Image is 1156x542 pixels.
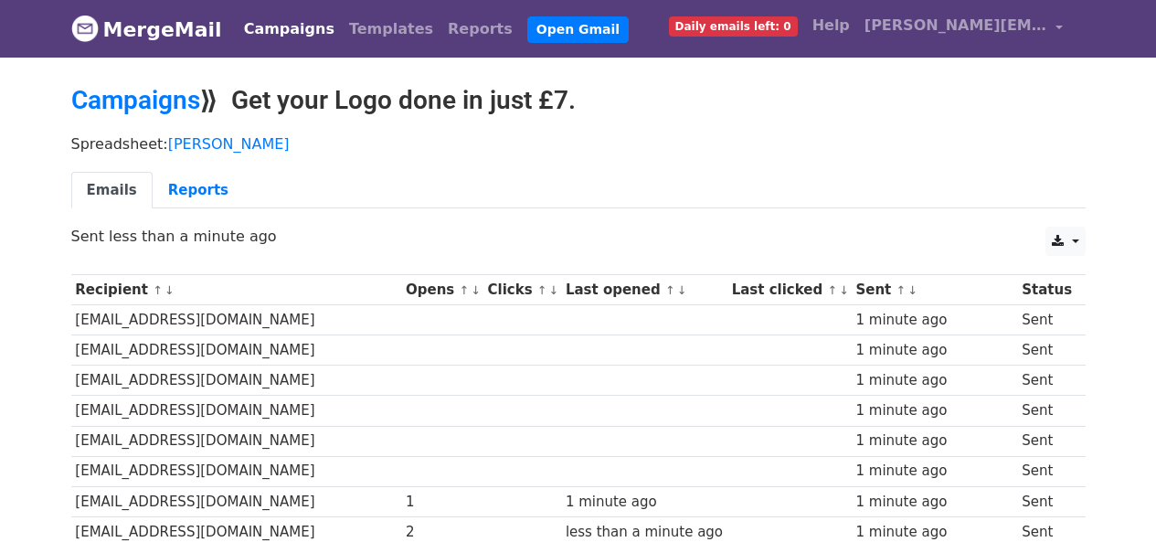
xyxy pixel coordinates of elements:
div: 1 minute ago [855,370,1013,391]
img: MergeMail logo [71,15,99,42]
td: Sent [1017,426,1076,456]
iframe: Chat Widget [1065,454,1156,542]
div: 1 minute ago [855,310,1013,331]
a: Reports [153,172,244,209]
td: Sent [1017,305,1076,335]
div: 1 minute ago [855,492,1013,513]
p: Sent less than a minute ago [71,227,1086,246]
td: Sent [1017,486,1076,516]
a: ↑ [896,283,907,297]
div: 1 minute ago [855,400,1013,421]
a: [PERSON_NAME] [168,135,290,153]
a: ↓ [839,283,849,297]
a: ↑ [153,283,163,297]
span: [PERSON_NAME][EMAIL_ADDRESS][DOMAIN_NAME] [864,15,1047,37]
td: Sent [1017,366,1076,396]
th: Opens [401,275,483,305]
td: [EMAIL_ADDRESS][DOMAIN_NAME] [71,456,402,486]
div: 1 [406,492,479,513]
a: ↓ [549,283,559,297]
div: 1 minute ago [855,430,1013,452]
a: ↑ [459,283,469,297]
a: Help [805,7,857,44]
a: ↓ [164,283,175,297]
span: Daily emails left: 0 [669,16,798,37]
th: Last clicked [727,275,852,305]
th: Status [1017,275,1076,305]
td: Sent [1017,396,1076,426]
a: MergeMail [71,10,222,48]
a: ↑ [537,283,547,297]
a: Campaigns [237,11,342,48]
th: Clicks [483,275,561,305]
td: [EMAIL_ADDRESS][DOMAIN_NAME] [71,396,402,426]
th: Recipient [71,275,402,305]
th: Last opened [561,275,727,305]
a: ↑ [827,283,837,297]
td: [EMAIL_ADDRESS][DOMAIN_NAME] [71,335,402,366]
th: Sent [852,275,1018,305]
h2: ⟫ Get your Logo done in just £7. [71,85,1086,116]
a: ↓ [907,283,917,297]
div: 1 minute ago [855,461,1013,482]
td: [EMAIL_ADDRESS][DOMAIN_NAME] [71,486,402,516]
a: Open Gmail [527,16,629,43]
a: Reports [440,11,520,48]
td: Sent [1017,456,1076,486]
a: Templates [342,11,440,48]
td: [EMAIL_ADDRESS][DOMAIN_NAME] [71,366,402,396]
a: Emails [71,172,153,209]
a: [PERSON_NAME][EMAIL_ADDRESS][DOMAIN_NAME] [857,7,1071,50]
a: Campaigns [71,85,200,115]
div: 1 minute ago [855,340,1013,361]
a: Daily emails left: 0 [662,7,805,44]
p: Spreadsheet: [71,134,1086,154]
a: ↓ [471,283,481,297]
td: [EMAIL_ADDRESS][DOMAIN_NAME] [71,426,402,456]
td: [EMAIL_ADDRESS][DOMAIN_NAME] [71,305,402,335]
a: ↑ [665,283,675,297]
div: 1 minute ago [566,492,723,513]
a: ↓ [677,283,687,297]
td: Sent [1017,335,1076,366]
